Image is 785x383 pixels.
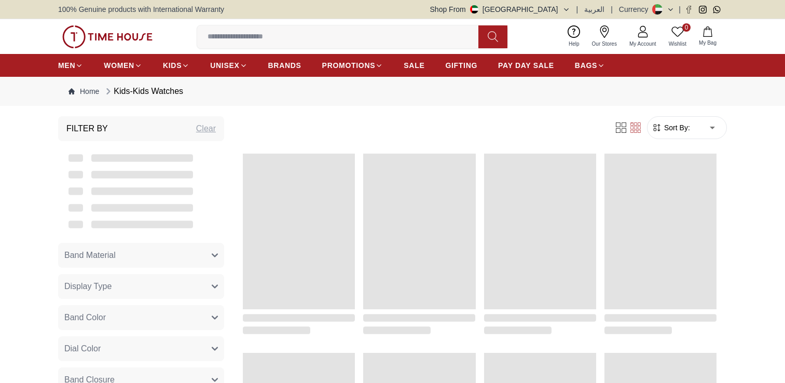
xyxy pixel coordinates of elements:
span: My Account [625,40,660,48]
a: PROMOTIONS [322,56,383,75]
span: WOMEN [104,60,134,71]
span: BRANDS [268,60,301,71]
a: Home [68,86,99,97]
img: ... [62,25,153,48]
span: | [576,4,579,15]
button: Sort By: [652,122,690,133]
button: Band Material [58,243,224,268]
div: Kids-Kids Watches [103,85,183,98]
h3: Filter By [66,122,108,135]
span: SALE [404,60,424,71]
a: Help [562,23,586,50]
a: GIFTING [445,56,477,75]
span: Dial Color [64,343,101,355]
button: Dial Color [58,336,224,361]
a: PAY DAY SALE [498,56,554,75]
a: UNISEX [210,56,247,75]
span: | [611,4,613,15]
span: BAGS [575,60,597,71]
span: PAY DAY SALE [498,60,554,71]
button: Shop From[GEOGRAPHIC_DATA] [430,4,570,15]
div: Currency [619,4,653,15]
a: Facebook [685,6,693,13]
span: Sort By: [662,122,690,133]
a: Instagram [699,6,707,13]
span: Wishlist [665,40,691,48]
span: MEN [58,60,75,71]
span: My Bag [695,39,721,47]
button: My Bag [693,24,723,49]
a: Whatsapp [713,6,721,13]
a: BAGS [575,56,605,75]
div: Clear [196,122,216,135]
span: Our Stores [588,40,621,48]
span: | [679,4,681,15]
a: MEN [58,56,83,75]
span: Display Type [64,280,112,293]
span: Band Color [64,311,106,324]
span: KIDS [163,60,182,71]
a: SALE [404,56,424,75]
span: PROMOTIONS [322,60,376,71]
a: WOMEN [104,56,142,75]
span: Help [564,40,584,48]
button: Band Color [58,305,224,330]
a: BRANDS [268,56,301,75]
span: GIFTING [445,60,477,71]
a: KIDS [163,56,189,75]
span: 100% Genuine products with International Warranty [58,4,224,15]
img: United Arab Emirates [470,5,478,13]
span: Band Material [64,249,116,262]
button: العربية [584,4,604,15]
nav: Breadcrumb [58,77,727,106]
a: 0Wishlist [663,23,693,50]
button: Display Type [58,274,224,299]
span: UNISEX [210,60,239,71]
span: 0 [682,23,691,32]
a: Our Stores [586,23,623,50]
